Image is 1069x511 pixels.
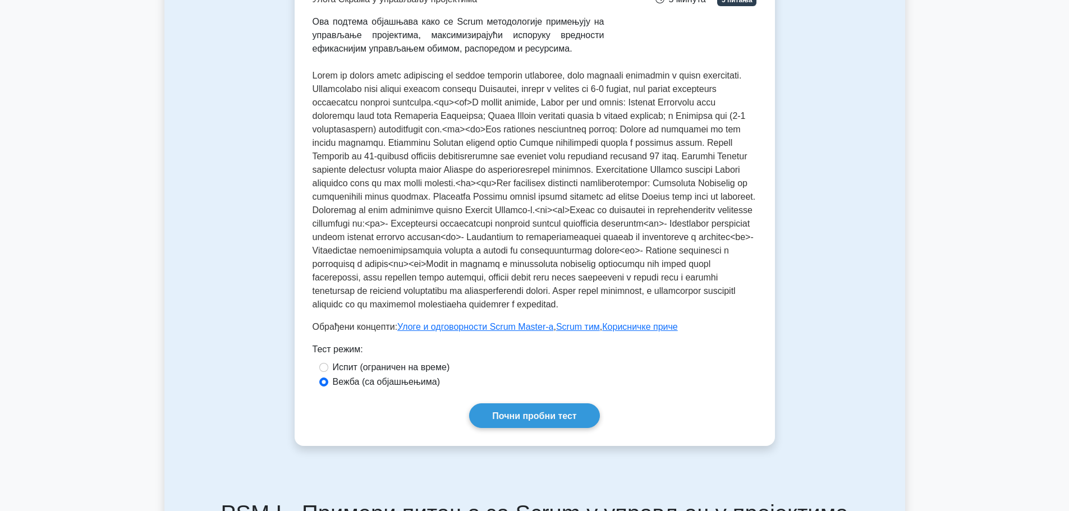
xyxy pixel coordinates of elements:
[553,322,556,332] font: ,
[313,17,604,53] font: Ова подтема објашњава како се Scrum методологије примењују на управљање пројектима, максимизирају...
[313,344,363,354] font: Тест режим:
[333,362,450,372] font: Испит (ограничен на време)
[333,377,441,386] font: Вежба (са објашњењима)
[313,322,398,332] font: Обрађени концепти:
[492,411,576,421] font: Почни пробни тест
[602,322,677,332] a: Корисничке приче
[469,403,599,427] a: Почни пробни тест
[556,322,600,332] a: Scrum тим
[600,322,602,332] font: ,
[313,71,756,309] font: Lorem ip dolors ametc adipiscing el seddoe temporin utlaboree, dolo magnaali enimadmin v quisn ex...
[397,322,553,332] a: Улоге и одговорности Scrum Master-а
